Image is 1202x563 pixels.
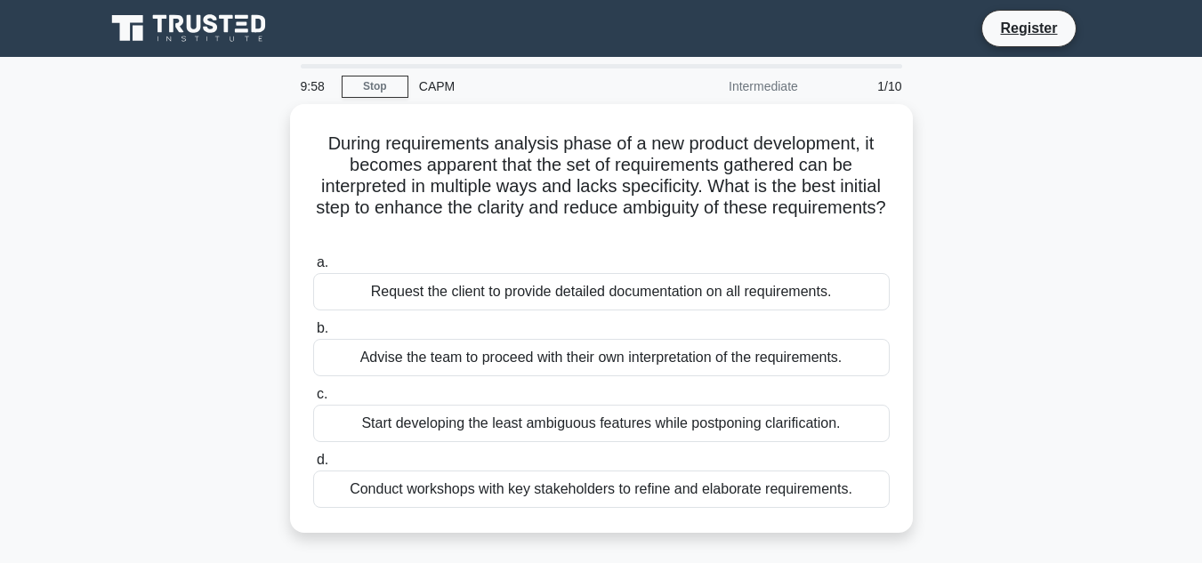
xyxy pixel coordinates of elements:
[313,273,890,310] div: Request the client to provide detailed documentation on all requirements.
[290,68,342,104] div: 9:58
[317,386,327,401] span: c.
[317,320,328,335] span: b.
[313,471,890,508] div: Conduct workshops with key stakeholders to refine and elaborate requirements.
[408,68,653,104] div: CAPM
[313,339,890,376] div: Advise the team to proceed with their own interpretation of the requirements.
[317,452,328,467] span: d.
[989,17,1068,39] a: Register
[311,133,891,241] h5: During requirements analysis phase of a new product development, it becomes apparent that the set...
[313,405,890,442] div: Start developing the least ambiguous features while postponing clarification.
[342,76,408,98] a: Stop
[653,68,809,104] div: Intermediate
[317,254,328,269] span: a.
[809,68,913,104] div: 1/10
